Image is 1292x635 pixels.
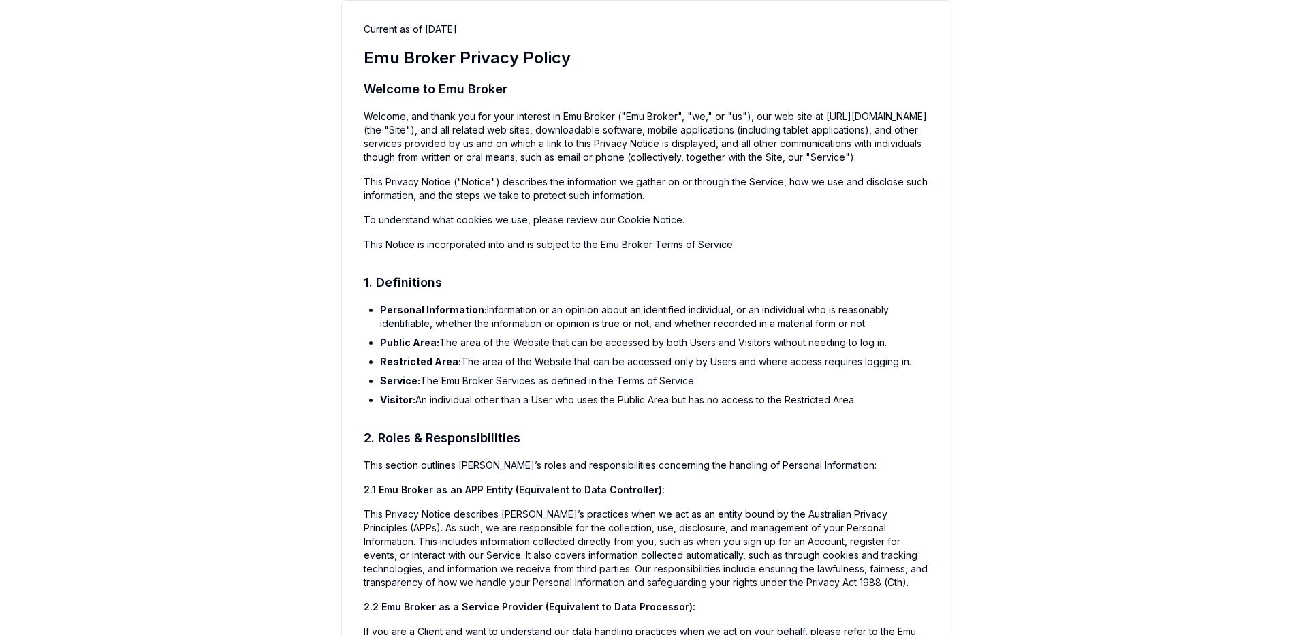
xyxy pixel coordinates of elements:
p: This Privacy Notice ("Notice") describes the information we gather on or through the Service, how... [364,175,929,202]
p: To understand what cookies we use, please review our Cookie Notice. [364,213,929,227]
p: Current as of [DATE] [364,22,929,36]
p: This Privacy Notice describes [PERSON_NAME]’s practices when we act as an entity bound by the Aus... [364,508,929,589]
strong: Personal Information: [380,304,487,315]
strong: Visitor: [380,394,415,405]
h3: 2.2 Emu Broker as a Service Provider (Equivalent to Data Processor): [364,600,929,614]
h1: Emu Broker Privacy Policy [364,47,929,69]
li: Information or an opinion about an identified individual, or an individual who is reasonably iden... [380,303,929,330]
h3: 2.1 Emu Broker as an APP Entity (Equivalent to Data Controller): [364,483,929,497]
p: Welcome, and thank you for your interest in Emu Broker ("Emu Broker", "we," or "us"), our web sit... [364,110,929,164]
li: An individual other than a User who uses the Public Area but has no access to the Restricted Area. [380,393,929,407]
strong: Public Area: [380,337,439,348]
h2: 2. Roles & Responsibilities [364,429,929,448]
p: This section outlines [PERSON_NAME]’s roles and responsibilities concerning the handling of Perso... [364,459,929,472]
strong: Service: [380,375,420,386]
p: This Notice is incorporated into and is subject to the Emu Broker Terms of Service. [364,238,929,251]
li: The area of the Website that can be accessed by both Users and Visitors without needing to log in. [380,336,929,350]
li: The area of the Website that can be accessed only by Users and where access requires logging in. [380,355,929,369]
strong: Restricted Area: [380,356,461,367]
h2: Welcome to Emu Broker [364,80,929,99]
li: The Emu Broker Services as defined in the Terms of Service. [380,374,929,388]
h2: 1. Definitions [364,273,929,292]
